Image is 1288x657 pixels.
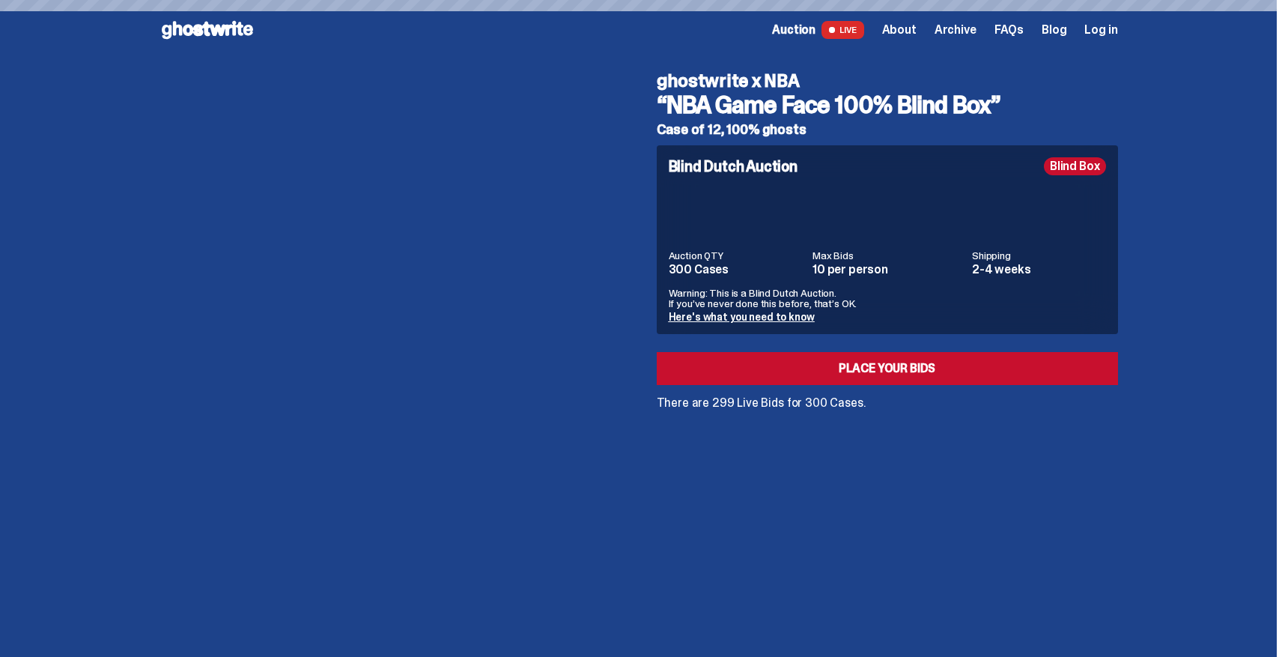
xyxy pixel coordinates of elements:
p: Warning: This is a Blind Dutch Auction. If you’ve never done this before, that’s OK. [669,288,1106,309]
dt: Auction QTY [669,250,804,261]
h3: “NBA Game Face 100% Blind Box” [657,93,1118,117]
a: FAQs [994,24,1024,36]
dt: Shipping [972,250,1106,261]
span: LIVE [821,21,864,39]
dd: 2-4 weeks [972,264,1106,276]
a: Archive [935,24,976,36]
a: Auction LIVE [772,21,863,39]
a: Here's what you need to know [669,310,815,324]
h4: ghostwrite x NBA [657,72,1118,90]
a: Blog [1042,24,1066,36]
a: About [882,24,917,36]
span: Auction [772,24,815,36]
dd: 300 Cases [669,264,804,276]
a: Place your Bids [657,352,1118,385]
a: Log in [1084,24,1117,36]
dt: Max Bids [812,250,963,261]
h4: Blind Dutch Auction [669,159,798,174]
dd: 10 per person [812,264,963,276]
p: There are 299 Live Bids for 300 Cases. [657,397,1118,409]
div: Blind Box [1044,157,1106,175]
h5: Case of 12, 100% ghosts [657,123,1118,136]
